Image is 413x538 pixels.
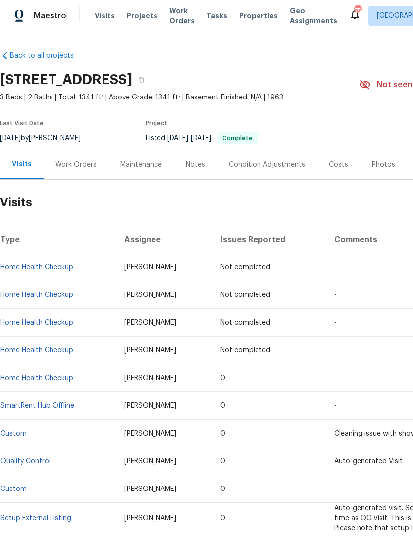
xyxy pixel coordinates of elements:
[334,402,337,409] span: -
[95,11,115,21] span: Visits
[124,430,176,437] span: [PERSON_NAME]
[220,402,225,409] span: 0
[146,120,167,126] span: Project
[127,11,157,21] span: Projects
[124,458,176,465] span: [PERSON_NAME]
[354,6,361,16] div: 75
[0,292,73,298] a: Home Health Checkup
[167,135,211,142] span: -
[120,160,162,170] div: Maintenance
[334,375,337,382] span: -
[124,375,176,382] span: [PERSON_NAME]
[220,486,225,492] span: 0
[124,319,176,326] span: [PERSON_NAME]
[220,375,225,382] span: 0
[124,264,176,271] span: [PERSON_NAME]
[239,11,278,21] span: Properties
[0,486,27,492] a: Custom
[212,226,327,253] th: Issues Reported
[220,430,225,437] span: 0
[0,430,27,437] a: Custom
[0,347,73,354] a: Home Health Checkup
[334,347,337,354] span: -
[132,71,150,89] button: Copy Address
[0,264,73,271] a: Home Health Checkup
[0,515,71,522] a: Setup External Listing
[0,375,73,382] a: Home Health Checkup
[124,347,176,354] span: [PERSON_NAME]
[191,135,211,142] span: [DATE]
[186,160,205,170] div: Notes
[124,292,176,298] span: [PERSON_NAME]
[34,11,66,21] span: Maestro
[124,515,176,522] span: [PERSON_NAME]
[218,135,257,141] span: Complete
[55,160,97,170] div: Work Orders
[229,160,305,170] div: Condition Adjustments
[116,226,212,253] th: Assignee
[334,319,337,326] span: -
[124,486,176,492] span: [PERSON_NAME]
[290,6,337,26] span: Geo Assignments
[206,12,227,19] span: Tasks
[0,458,51,465] a: Quality Control
[220,515,225,522] span: 0
[334,292,337,298] span: -
[334,486,337,492] span: -
[169,6,195,26] span: Work Orders
[146,135,258,142] span: Listed
[220,264,270,271] span: Not completed
[167,135,188,142] span: [DATE]
[334,264,337,271] span: -
[0,319,73,326] a: Home Health Checkup
[220,319,270,326] span: Not completed
[372,160,395,170] div: Photos
[329,160,348,170] div: Costs
[220,292,270,298] span: Not completed
[124,402,176,409] span: [PERSON_NAME]
[334,458,403,465] span: Auto-generated Visit
[12,159,32,169] div: Visits
[0,402,74,409] a: SmartRent Hub Offline
[220,458,225,465] span: 0
[220,347,270,354] span: Not completed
